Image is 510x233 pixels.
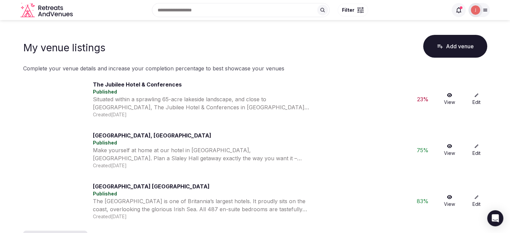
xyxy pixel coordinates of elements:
[487,210,503,226] div: Open Intercom Messenger
[466,195,487,208] a: Edit
[23,129,88,172] img: Venue cover photo for Slaley Hall Hotel, Spa & Golf Resort
[93,183,210,190] a: [GEOGRAPHIC_DATA] [GEOGRAPHIC_DATA]
[338,4,368,16] button: Filter
[471,5,480,15] img: Joanna Asiukiewicz
[93,111,407,118] div: Created [DATE]
[23,42,105,54] h1: My venue listings
[439,144,460,157] a: View
[93,191,117,196] span: Published
[23,180,88,223] img: Venue cover photo for Norbreck Castle Hotel & Spa Blackpool
[412,95,434,103] div: 23 %
[93,197,311,213] div: The [GEOGRAPHIC_DATA] is one of Britannia’s largest hotels. It proudly sits on the coast, overloo...
[93,213,407,220] div: Created [DATE]
[466,93,487,106] a: Edit
[93,81,182,88] a: The Jubilee Hotel & Conferences
[20,3,74,18] svg: Retreats and Venues company logo
[423,35,487,58] button: Add venue
[342,7,354,13] span: Filter
[439,93,460,106] a: View
[23,78,88,121] img: Venue cover photo for The Jubilee Hotel & Conferences
[93,89,117,95] span: Published
[466,144,487,157] a: Edit
[439,195,460,208] a: View
[93,162,407,169] div: Created [DATE]
[93,140,117,145] span: Published
[93,132,211,139] a: [GEOGRAPHIC_DATA], [GEOGRAPHIC_DATA]
[93,146,311,162] div: Make yourself at home at our hotel in [GEOGRAPHIC_DATA], [GEOGRAPHIC_DATA]. Plan a Slaley Hall ge...
[412,146,434,154] div: 75 %
[412,197,434,205] div: 83 %
[23,64,487,72] p: Complete your venue details and increase your completion percentage to best showcase your venues
[20,3,74,18] a: Visit the homepage
[93,95,311,111] div: Situated within a sprawling 65-acre lakeside landscape, and close to [GEOGRAPHIC_DATA], The Jubil...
